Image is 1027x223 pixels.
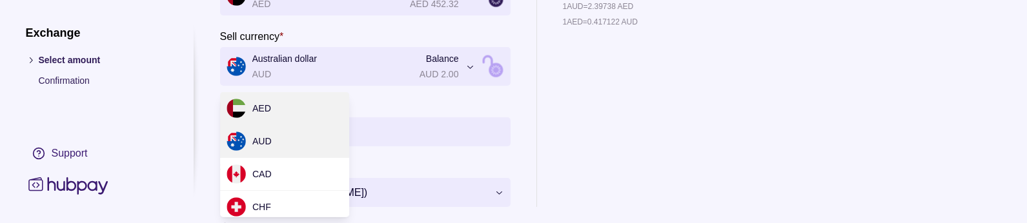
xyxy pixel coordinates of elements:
[252,136,272,146] span: AUD
[227,99,246,118] img: ae
[252,103,271,113] span: AED
[252,169,272,179] span: CAD
[252,202,271,212] span: CHF
[227,131,246,151] img: au
[227,164,246,184] img: ca
[227,197,246,217] img: ch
